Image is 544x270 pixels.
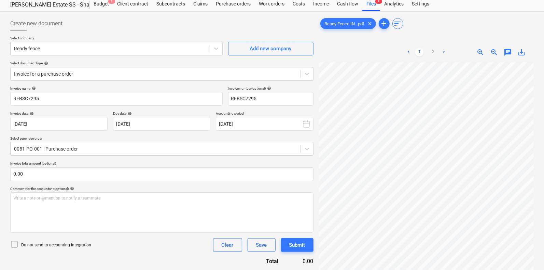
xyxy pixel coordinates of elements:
[321,21,369,26] span: Ready Fence IN...pdf
[10,20,62,28] span: Create new document
[366,20,374,28] span: clear
[69,187,74,191] span: help
[10,167,313,181] input: Invoice total amount (optional)
[30,86,36,90] span: help
[289,241,305,249] div: Submit
[225,257,290,265] div: Total
[28,112,34,116] span: help
[394,20,402,28] span: sort
[320,18,376,29] div: Ready Fence IN...pdf
[281,238,313,252] button: Submit
[10,136,313,142] p: Select purchase order
[228,92,313,106] input: Invoice number
[222,241,234,249] div: Clear
[10,187,313,191] div: Comment for the accountant (optional)
[250,44,292,53] div: Add new company
[10,86,223,91] div: Invoice name
[248,238,276,252] button: Save
[213,238,242,252] button: Clear
[266,86,271,90] span: help
[415,48,423,56] a: Page 1 is your current page
[113,117,210,131] input: Due date not specified
[517,48,526,56] span: save_alt
[228,42,313,55] button: Add new company
[256,241,267,249] div: Save
[429,48,437,56] a: Page 2
[10,111,108,116] div: Invoice date
[490,48,498,56] span: zoom_out
[43,61,48,65] span: help
[380,20,388,28] span: add
[504,48,512,56] span: chat
[289,257,313,265] div: 0.00
[228,86,313,91] div: Invoice number (optional)
[476,48,485,56] span: zoom_in
[404,48,413,56] a: Previous page
[10,36,223,42] p: Select company
[10,1,81,9] div: [PERSON_NAME] Estate SS - Shade Structure
[10,92,223,106] input: Invoice name
[440,48,448,56] a: Next page
[216,111,313,117] p: Accounting period
[216,117,313,131] button: [DATE]
[10,61,313,65] div: Select document type
[10,117,108,131] input: Invoice date not specified
[113,111,210,116] div: Due date
[10,161,313,167] p: Invoice total amount (optional)
[21,242,91,248] p: Do not send to accounting integration
[126,112,132,116] span: help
